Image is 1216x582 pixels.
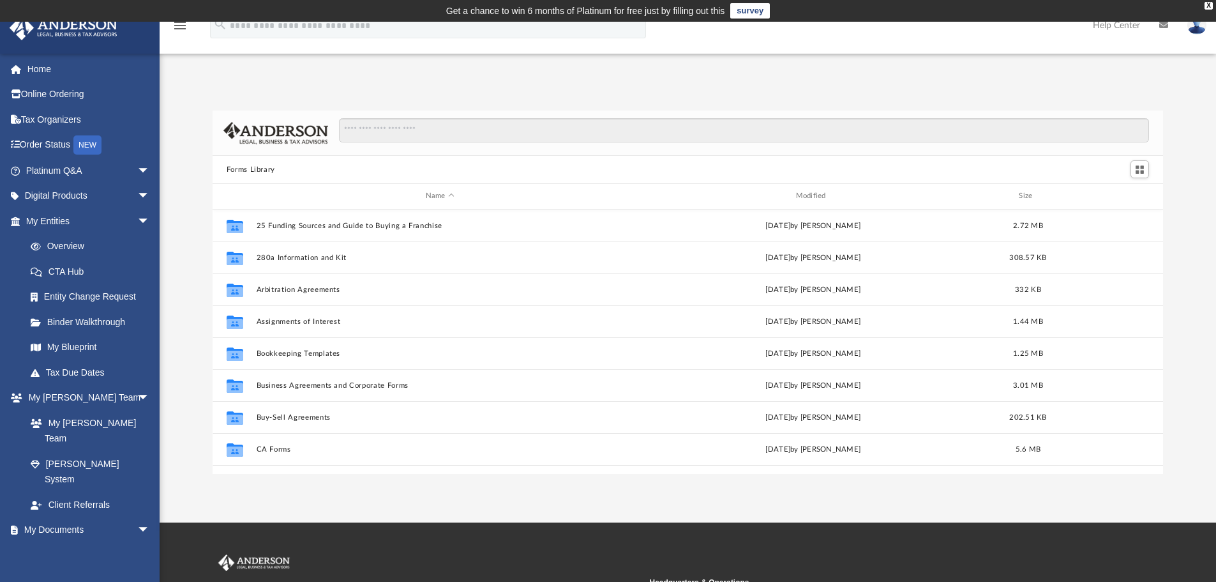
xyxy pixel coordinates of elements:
[9,385,163,411] a: My [PERSON_NAME] Teamarrow_drop_down
[9,82,169,107] a: Online Ordering
[18,284,169,310] a: Entity Change Request
[255,190,623,202] div: Name
[256,318,624,326] button: Assignments of Interest
[18,492,163,517] a: Client Referrals
[18,410,156,451] a: My [PERSON_NAME] Team
[18,451,163,492] a: [PERSON_NAME] System
[1015,445,1040,452] span: 5.6 MB
[446,3,725,19] div: Get a chance to win 6 months of Platinum for free just by filling out this
[1015,286,1041,293] span: 332 KB
[256,381,624,390] button: Business Agreements and Corporate Forms
[730,3,770,19] a: survey
[18,335,163,360] a: My Blueprint
[1013,222,1043,229] span: 2.72 MB
[73,135,101,155] div: NEW
[629,252,997,263] div: [DATE] by [PERSON_NAME]
[1013,318,1043,325] span: 1.44 MB
[1009,254,1046,261] span: 308.57 KB
[9,208,169,234] a: My Entitiesarrow_drop_down
[213,17,227,31] i: search
[256,413,624,422] button: Buy-Sell Agreements
[629,411,997,423] div: [DATE] by [PERSON_NAME]
[216,555,292,571] img: Anderson Advisors Platinum Portal
[256,349,624,358] button: Bookkeeping Templates
[213,210,1164,474] div: grid
[9,183,169,209] a: Digital Productsarrow_drop_down
[18,234,169,259] a: Overview
[1130,160,1150,178] button: Switch to Grid View
[1187,16,1206,34] img: User Pic
[9,132,169,158] a: Order StatusNEW
[629,190,996,202] div: Modified
[172,18,188,33] i: menu
[218,190,250,202] div: id
[629,379,997,391] div: [DATE] by [PERSON_NAME]
[137,208,163,234] span: arrow_drop_down
[9,517,163,543] a: My Documentsarrow_drop_down
[629,284,997,295] div: [DATE] by [PERSON_NAME]
[9,56,169,82] a: Home
[629,316,997,327] div: [DATE] by [PERSON_NAME]
[227,164,275,176] button: Forms Library
[256,254,624,262] button: 280a Information and Kit
[18,259,169,284] a: CTA Hub
[18,309,169,335] a: Binder Walkthrough
[339,118,1149,142] input: Search files and folders
[1002,190,1053,202] div: Size
[18,360,169,385] a: Tax Due Dates
[629,220,997,231] div: [DATE] by [PERSON_NAME]
[256,286,624,294] button: Arbitration Agreements
[9,158,169,183] a: Platinum Q&Aarrow_drop_down
[6,15,121,40] img: Anderson Advisors Platinum Portal
[137,183,163,210] span: arrow_drop_down
[172,24,188,33] a: menu
[137,517,163,544] span: arrow_drop_down
[137,158,163,184] span: arrow_drop_down
[629,348,997,359] div: [DATE] by [PERSON_NAME]
[1059,190,1148,202] div: id
[1013,349,1043,356] span: 1.25 MB
[1009,413,1046,420] span: 202.51 KB
[137,385,163,411] span: arrow_drop_down
[256,222,624,230] button: 25 Funding Sources and Guide to Buying a Franchise
[1013,381,1043,388] span: 3.01 MB
[1205,2,1213,10] div: close
[256,445,624,454] button: CA Forms
[9,107,169,132] a: Tax Organizers
[629,443,997,455] div: [DATE] by [PERSON_NAME]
